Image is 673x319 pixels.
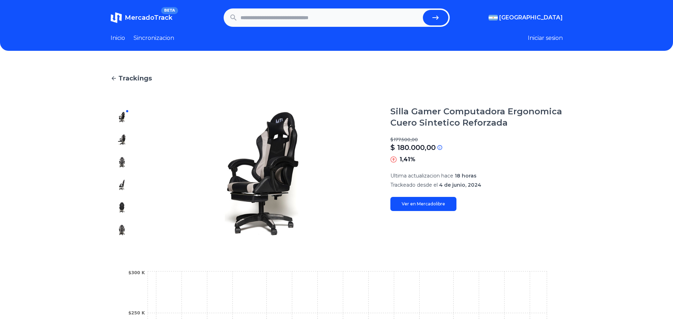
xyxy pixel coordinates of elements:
img: MercadoTrack [111,12,122,23]
a: Inicio [111,34,125,42]
p: $ 177.500,00 [390,137,563,143]
span: [GEOGRAPHIC_DATA] [499,13,563,22]
span: MercadoTrack [125,14,172,22]
img: Silla Gamer Computadora Ergonomica Cuero Sintetico Reforzada [147,106,376,241]
p: $ 180.000,00 [390,143,436,152]
span: BETA [161,7,178,14]
img: Silla Gamer Computadora Ergonomica Cuero Sintetico Reforzada [116,157,128,168]
tspan: $300 K [128,270,145,275]
button: Iniciar sesion [528,34,563,42]
span: Trackings [118,73,152,83]
span: 18 horas [455,173,477,179]
a: MercadoTrackBETA [111,12,172,23]
img: Silla Gamer Computadora Ergonomica Cuero Sintetico Reforzada [116,112,128,123]
tspan: $250 K [128,311,145,315]
span: Ultima actualizacion hace [390,173,453,179]
img: Silla Gamer Computadora Ergonomica Cuero Sintetico Reforzada [116,179,128,191]
p: 1,41% [400,155,415,164]
img: Silla Gamer Computadora Ergonomica Cuero Sintetico Reforzada [116,202,128,213]
img: Silla Gamer Computadora Ergonomica Cuero Sintetico Reforzada [116,134,128,145]
a: Sincronizacion [134,34,174,42]
img: Silla Gamer Computadora Ergonomica Cuero Sintetico Reforzada [116,224,128,236]
span: 4 de junio, 2024 [439,182,481,188]
a: Ver en Mercadolibre [390,197,456,211]
a: Trackings [111,73,563,83]
h1: Silla Gamer Computadora Ergonomica Cuero Sintetico Reforzada [390,106,563,128]
span: Trackeado desde el [390,182,438,188]
button: [GEOGRAPHIC_DATA] [489,13,563,22]
img: Argentina [489,15,498,20]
